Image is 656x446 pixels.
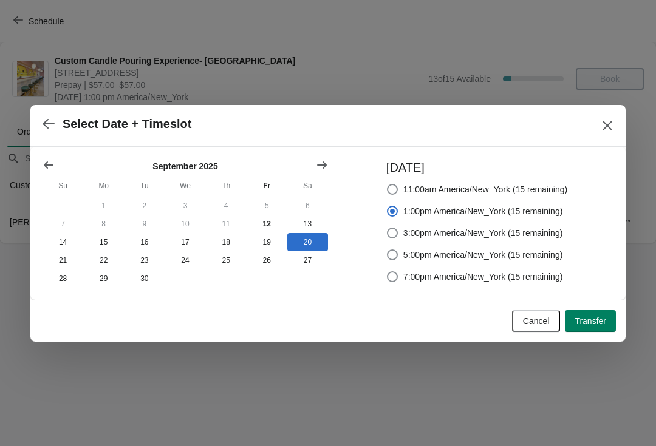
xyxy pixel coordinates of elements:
[596,115,618,137] button: Close
[165,251,205,269] button: Wednesday September 24 2025
[206,175,247,197] th: Thursday
[206,197,247,215] button: Thursday September 4 2025
[403,271,563,283] span: 7:00pm America/New_York (15 remaining)
[165,233,205,251] button: Wednesday September 17 2025
[165,215,205,233] button: Wednesday September 10 2025
[124,215,165,233] button: Tuesday September 9 2025
[124,233,165,251] button: Tuesday September 16 2025
[83,175,124,197] th: Monday
[512,310,561,332] button: Cancel
[83,269,124,288] button: Monday September 29 2025
[206,233,247,251] button: Thursday September 18 2025
[124,269,165,288] button: Tuesday September 30 2025
[43,233,83,251] button: Sunday September 14 2025
[165,175,205,197] th: Wednesday
[43,251,83,269] button: Sunday September 21 2025
[63,117,192,131] h2: Select Date + Timeslot
[403,227,563,239] span: 3:00pm America/New_York (15 remaining)
[83,215,124,233] button: Monday September 8 2025
[247,175,287,197] th: Friday
[124,175,165,197] th: Tuesday
[206,215,247,233] button: Thursday September 11 2025
[403,249,563,261] span: 5:00pm America/New_York (15 remaining)
[43,175,83,197] th: Sunday
[523,316,550,326] span: Cancel
[247,251,287,269] button: Friday September 26 2025
[124,197,165,215] button: Tuesday September 2 2025
[83,233,124,251] button: Monday September 15 2025
[83,251,124,269] button: Monday September 22 2025
[287,197,328,215] button: Saturday September 6 2025
[124,251,165,269] button: Tuesday September 23 2025
[287,175,328,197] th: Saturday
[565,310,616,332] button: Transfer
[43,269,83,288] button: Sunday September 28 2025
[403,183,567,195] span: 11:00am America/New_York (15 remaining)
[287,233,328,251] button: Saturday September 20 2025
[247,215,287,233] button: Today Friday September 12 2025
[287,251,328,269] button: Saturday September 27 2025
[247,233,287,251] button: Friday September 19 2025
[38,154,60,176] button: Show previous month, August 2025
[83,197,124,215] button: Monday September 1 2025
[386,159,567,176] h3: [DATE]
[206,251,247,269] button: Thursday September 25 2025
[575,316,606,326] span: Transfer
[165,197,205,215] button: Wednesday September 3 2025
[287,215,328,233] button: Saturday September 13 2025
[403,205,563,217] span: 1:00pm America/New_York (15 remaining)
[247,197,287,215] button: Friday September 5 2025
[311,154,333,176] button: Show next month, October 2025
[43,215,83,233] button: Sunday September 7 2025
